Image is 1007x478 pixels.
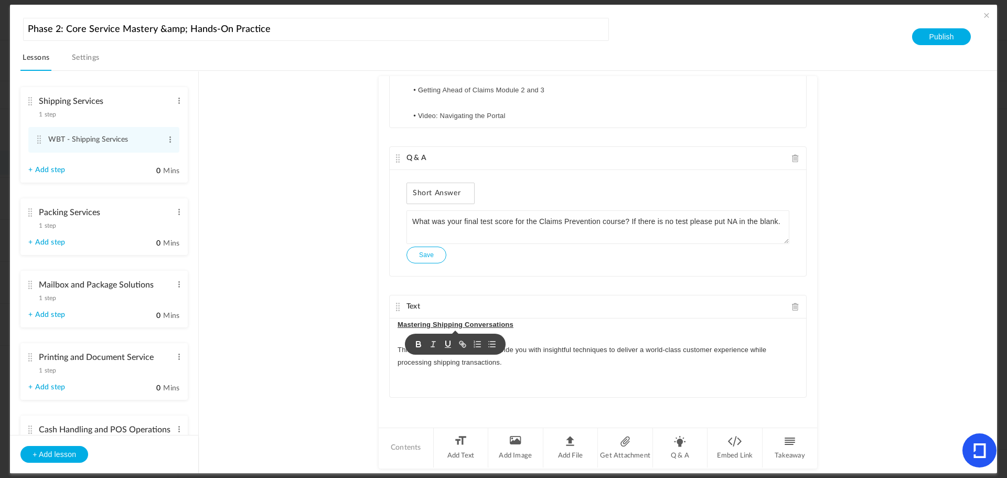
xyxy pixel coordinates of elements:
[28,311,65,320] a: + Add step
[135,311,161,321] input: Mins
[379,428,434,468] li: Contents
[163,312,179,320] span: Mins
[163,167,179,175] span: Mins
[488,428,543,468] li: Add Image
[135,166,161,176] input: Mins
[408,110,798,122] li: V
[163,385,179,392] span: Mins
[39,367,56,374] span: 1 step
[28,238,65,247] a: + Add step
[28,166,65,175] a: + Add step
[20,446,88,463] button: + Add lesson
[39,222,56,229] span: 1 step
[163,240,179,247] span: Mins
[598,428,653,468] li: Get Attachment
[423,86,544,94] span: etting Ahead of Claims Module 2 and 3
[406,247,446,263] button: Save
[406,154,426,162] span: Q & A
[406,303,420,310] span: Text
[70,51,102,71] a: Settings
[398,344,798,369] p: This Web-Based Training will provide you with insightful techniques to deliver a world-class cust...
[28,383,65,392] a: + Add step
[23,18,609,41] input: Course name
[434,428,489,468] li: Add Text
[708,428,763,468] li: Embed Link
[912,28,970,45] button: Publish
[543,428,598,468] li: Add File
[398,321,513,328] u: Mastering Shipping Conversations
[413,189,468,198] span: Short Answer
[135,384,161,394] input: Mins
[423,112,506,120] span: ideo: Navigating the Portal
[39,295,56,301] span: 1 step
[39,111,56,118] span: 1 step
[408,84,798,97] li: G
[135,239,161,249] input: Mins
[20,51,51,71] a: Lessons
[653,428,708,468] li: Q & A
[763,428,817,468] li: Takeaway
